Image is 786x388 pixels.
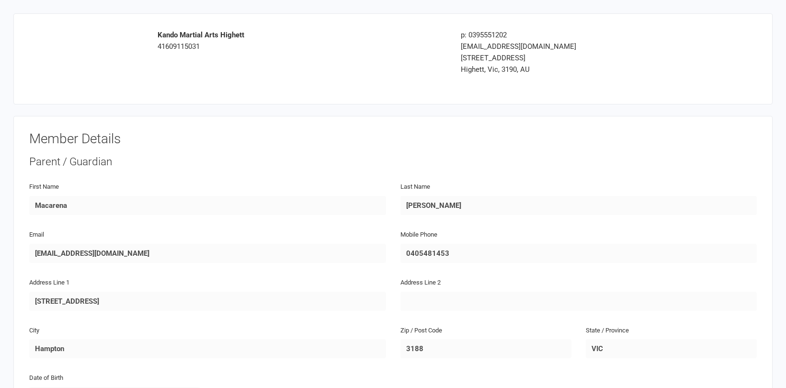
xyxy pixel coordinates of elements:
[461,52,689,64] div: [STREET_ADDRESS]
[158,31,244,39] strong: Kando Martial Arts Highett
[400,326,442,336] label: Zip / Post Code
[29,326,39,336] label: City
[29,154,757,170] div: Parent / Guardian
[29,278,69,288] label: Address Line 1
[400,230,437,240] label: Mobile Phone
[400,278,441,288] label: Address Line 2
[158,29,446,52] div: 41609115031
[29,373,63,383] label: Date of Birth
[461,29,689,41] div: p: 0395551202
[461,41,689,52] div: [EMAIL_ADDRESS][DOMAIN_NAME]
[29,182,59,192] label: First Name
[400,182,430,192] label: Last Name
[461,64,689,75] div: Highett, Vic, 3190, AU
[586,326,629,336] label: State / Province
[29,132,757,147] h3: Member Details
[29,230,44,240] label: Email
